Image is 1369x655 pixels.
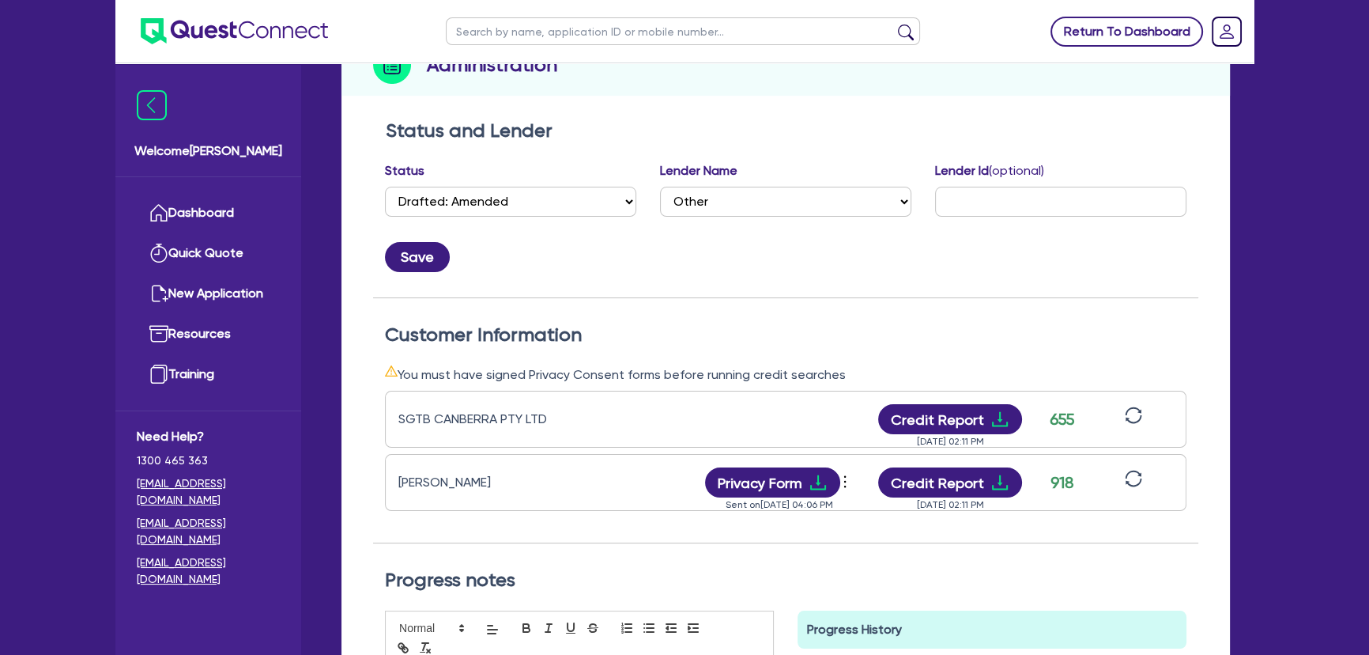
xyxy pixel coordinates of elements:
span: Need Help? [137,427,280,446]
span: sync [1125,470,1142,487]
a: Quick Quote [137,233,280,274]
span: (optional) [989,163,1044,178]
input: Search by name, application ID or mobile number... [446,17,920,45]
img: icon-menu-close [137,90,167,120]
a: Resources [137,314,280,354]
label: Lender Name [660,161,737,180]
div: [PERSON_NAME] [398,473,596,492]
h2: Administration [427,51,557,79]
button: Privacy Formdownload [705,468,841,498]
a: Dropdown toggle [1206,11,1247,52]
div: 655 [1042,407,1081,431]
a: Return To Dashboard [1050,17,1203,47]
div: Progress History [798,611,1186,649]
span: Welcome [PERSON_NAME] [134,142,282,161]
div: You must have signed Privacy Consent forms before running credit searches [385,365,1186,384]
span: more [837,470,853,494]
span: download [990,410,1009,429]
a: [EMAIL_ADDRESS][DOMAIN_NAME] [137,555,280,588]
span: 1300 465 363 [137,452,280,469]
h2: Progress notes [385,569,1186,592]
img: step-icon [373,46,411,84]
label: Status [385,161,424,180]
button: sync [1120,406,1147,434]
div: SGTB CANBERRA PTY LTD [398,410,596,429]
a: New Application [137,274,280,314]
div: 918 [1042,471,1081,494]
img: training [149,365,168,384]
button: Dropdown toggle [840,469,854,496]
button: Save [385,242,450,272]
span: download [809,473,828,492]
button: sync [1120,469,1147,497]
label: Lender Id [935,161,1044,180]
a: [EMAIL_ADDRESS][DOMAIN_NAME] [137,515,280,548]
a: Training [137,354,280,395]
button: Credit Reportdownload [878,468,1023,498]
h2: Status and Lender [386,119,1186,142]
span: sync [1125,407,1142,424]
a: [EMAIL_ADDRESS][DOMAIN_NAME] [137,475,280,509]
img: quest-connect-logo-blue [141,18,328,44]
h2: Customer Information [385,324,1186,346]
span: warning [385,365,398,377]
button: Credit Reportdownload [878,404,1023,434]
img: resources [149,324,168,343]
span: download [990,473,1009,492]
img: quick-quote [149,244,168,263]
img: new-application [149,284,168,303]
a: Dashboard [137,193,280,233]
